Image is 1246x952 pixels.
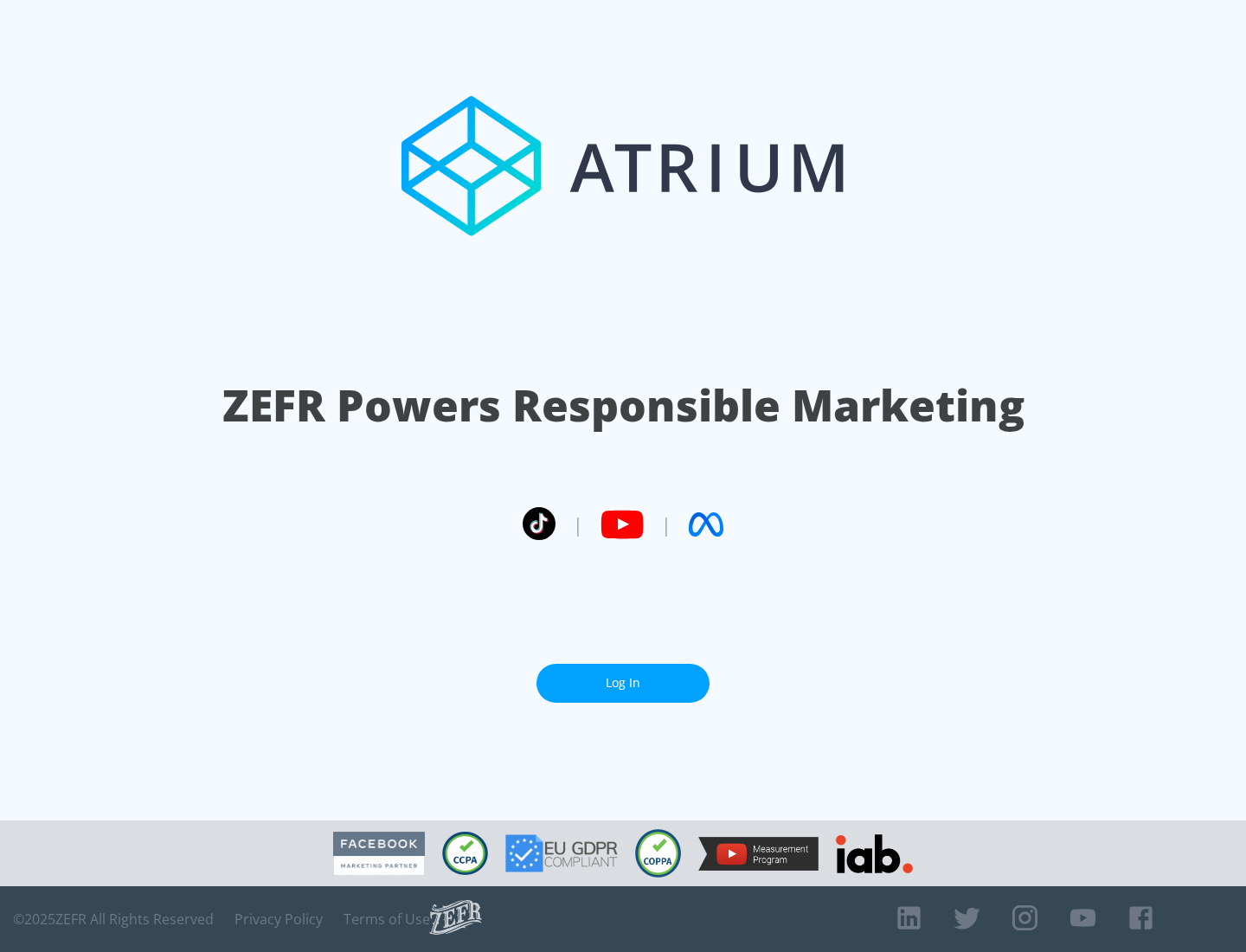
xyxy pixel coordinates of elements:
img: GDPR Compliant [505,834,618,872]
img: Facebook Marketing Partner [333,832,425,876]
a: Privacy Policy [234,910,323,928]
h1: ZEFR Powers Responsible Marketing [222,376,1024,435]
img: YouTube Measurement Program [698,837,819,871]
a: Terms of Use [344,910,430,928]
a: Log In [536,664,710,703]
img: CCPA Compliant [442,832,488,875]
img: COPPA Compliant [635,829,681,878]
span: | [661,511,671,537]
span: © 2025 ZEFR All Rights Reserved [13,910,214,928]
img: IAB [836,834,913,873]
span: | [573,511,583,537]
